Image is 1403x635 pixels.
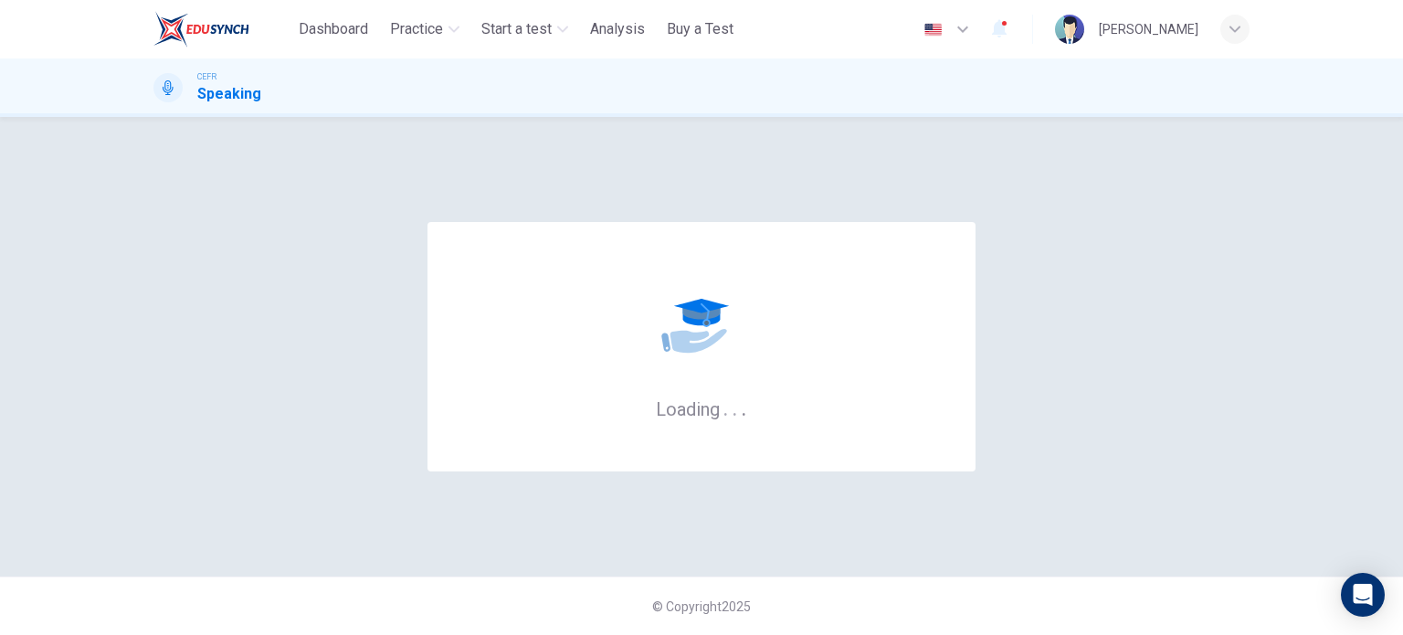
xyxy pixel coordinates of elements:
[474,13,575,46] button: Start a test
[153,11,291,48] a: ELTC logo
[197,70,216,83] span: CEFR
[1055,15,1084,44] img: Profile picture
[383,13,467,46] button: Practice
[741,392,747,422] h6: .
[667,18,733,40] span: Buy a Test
[291,13,375,46] button: Dashboard
[590,18,645,40] span: Analysis
[197,83,261,105] h1: Speaking
[922,23,944,37] img: en
[723,392,729,422] h6: .
[583,13,652,46] button: Analysis
[390,18,443,40] span: Practice
[1341,573,1385,617] div: Open Intercom Messenger
[299,18,368,40] span: Dashboard
[652,599,751,614] span: © Copyright 2025
[656,397,747,420] h6: Loading
[153,11,249,48] img: ELTC logo
[732,392,738,422] h6: .
[481,18,552,40] span: Start a test
[659,13,741,46] button: Buy a Test
[1099,18,1198,40] div: [PERSON_NAME]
